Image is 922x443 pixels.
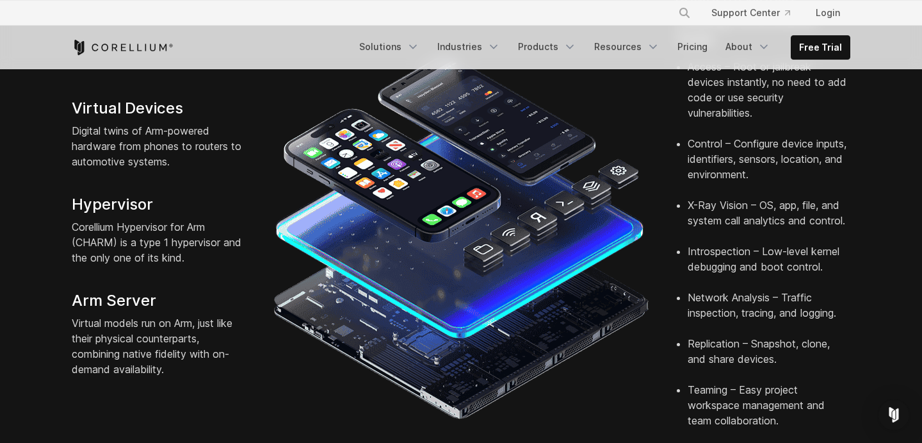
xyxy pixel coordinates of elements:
div: Navigation Menu [663,1,850,24]
img: iPhone and Android virtual machine and testing tools [273,48,649,425]
a: Corellium Home [72,40,174,55]
li: Replication – Snapshot, clone, and share devices. [688,336,850,382]
a: Resources [586,35,667,58]
p: Corellium Hypervisor for Arm (CHARM) is a type 1 hypervisor and the only one of its kind. [72,219,247,265]
a: Free Trial [791,36,850,59]
h4: Hypervisor [72,195,247,214]
a: Industries [430,35,508,58]
h4: Virtual Devices [72,99,247,118]
button: Search [673,1,696,24]
li: Access – Root or jailbreak devices instantly, no need to add code or use security vulnerabilities. [688,59,850,136]
p: Virtual models run on Arm, just like their physical counterparts, combining native fidelity with ... [72,315,247,377]
a: About [718,35,778,58]
li: X-Ray Vision – OS, app, file, and system call analytics and control. [688,197,850,244]
div: Navigation Menu [352,35,850,60]
a: Products [510,35,584,58]
li: Introspection – Low-level kernel debugging and boot control. [688,244,850,290]
a: Support Center [701,1,800,24]
div: Open Intercom Messenger [878,399,909,430]
a: Pricing [670,35,715,58]
a: Login [805,1,850,24]
li: Network Analysis – Traffic inspection, tracing, and logging. [688,290,850,336]
li: Control – Configure device inputs, identifiers, sensors, location, and environment. [688,136,850,197]
h4: Arm Server [72,291,247,310]
a: Solutions [352,35,427,58]
p: Digital twins of Arm-powered hardware from phones to routers to automotive systems. [72,123,247,169]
